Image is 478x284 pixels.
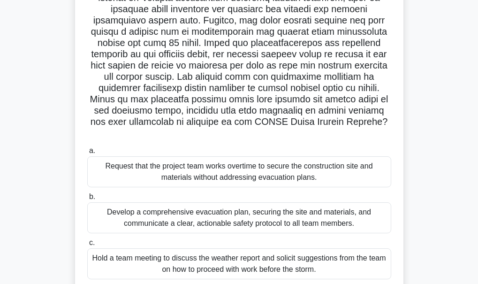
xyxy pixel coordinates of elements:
span: c. [89,238,95,246]
div: Request that the project team works overtime to secure the construction site and materials withou... [87,156,391,187]
div: Develop a comprehensive evacuation plan, securing the site and materials, and communicate a clear... [87,202,391,233]
span: b. [89,192,95,200]
span: a. [89,146,95,154]
div: Hold a team meeting to discuss the weather report and solicit suggestions from the team on how to... [87,248,391,279]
